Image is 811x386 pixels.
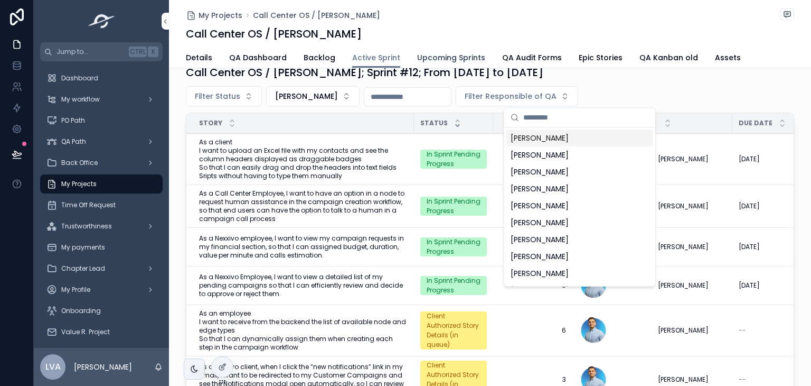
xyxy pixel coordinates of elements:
span: Value R. Project [61,328,110,336]
a: 4 [499,202,566,210]
a: Upcoming Sprints [417,48,485,69]
span: QA Dashboard [229,52,287,63]
a: 5 [499,281,566,290]
h1: Call Center OS / [PERSON_NAME] [186,26,362,41]
span: [PERSON_NAME] [658,155,709,163]
a: Time Off Request [40,196,163,215]
a: Onboarding [40,301,163,320]
a: In Sprint Pending Progress [420,237,487,256]
a: Backlog [304,48,335,69]
span: K [149,48,157,56]
span: -- [739,375,746,384]
span: [PERSON_NAME] [511,183,569,194]
a: [DATE] [739,281,805,290]
span: Time Off Request [61,201,116,209]
span: Due Date [739,119,772,127]
span: My Projects [199,10,242,21]
a: 6 [499,326,566,335]
a: Call Center OS / [PERSON_NAME] [253,10,380,21]
span: [PERSON_NAME] [511,268,569,279]
span: As a client I want to upload an Excel file with my contacts and see the column headers displayed ... [199,138,408,180]
span: Backlog [304,52,335,63]
span: [DATE] [739,243,760,251]
button: Select Button [186,86,262,106]
a: Trustworthiness [40,217,163,236]
span: [PERSON_NAME] [511,167,569,177]
span: My payments [61,243,105,252]
span: Trustworthiness [61,222,112,231]
a: [PERSON_NAME] [658,243,726,251]
span: LVA [45,361,61,373]
a: Dashboard [40,69,163,88]
a: As a Nexxivo employee, I want to view my campaign requests in my financial section, so that I can... [199,234,408,260]
span: PO Path [61,116,85,125]
a: In Sprint Pending Progress [420,276,487,295]
a: My payments [40,238,163,257]
span: QA Path [61,137,86,146]
a: My workflow [40,90,163,109]
span: [DATE] [739,155,760,163]
a: 4 [499,155,566,163]
a: As a Nexxivo Employee, I want to view a detailed list of my pending campaigns so that I can effic... [199,273,408,298]
a: 4 [499,243,566,251]
div: In Sprint Pending Progress [427,276,480,295]
button: Jump to...CtrlK [40,42,163,61]
span: [PERSON_NAME] [511,234,569,245]
a: [PERSON_NAME] [658,202,726,210]
span: QA Audit Forms [502,52,562,63]
span: Story [199,119,222,127]
span: Details [186,52,212,63]
img: App logo [85,13,118,30]
span: [DATE] [739,202,760,210]
span: As a Call Center Employee, I want to have an option in a node to request human assistance in the ... [199,189,408,223]
a: In Sprint Pending Progress [420,197,487,216]
span: [PERSON_NAME] [511,251,569,262]
span: Filter Responsible of QA [465,91,557,102]
a: 3 [499,375,566,384]
button: Select Button [456,86,578,106]
span: My Profile [61,286,90,294]
h1: Call Center OS / [PERSON_NAME]; Sprint #12; From [DATE] to [DATE] [186,65,543,80]
a: Active Sprint [352,48,400,68]
span: [PERSON_NAME] [511,200,569,211]
a: QA Kanban old [639,48,698,69]
span: Filter Status [195,91,240,102]
a: QA Dashboard [229,48,287,69]
a: Details [186,48,212,69]
a: -- [739,375,805,384]
span: [PERSON_NAME] [511,217,569,228]
span: Chapter Lead [61,264,105,273]
span: Active Sprint [352,52,400,63]
div: In Sprint Pending Progress [427,237,480,256]
span: [PERSON_NAME] [511,133,569,143]
a: In Sprint Pending Progress [420,150,487,169]
a: Value R. Project [40,323,163,342]
a: Epic Stories [579,48,623,69]
a: [PERSON_NAME] [658,155,726,163]
a: My Projects [40,174,163,194]
a: Client Authorized Story Details (in queue) [420,311,487,350]
span: -- [739,326,746,335]
div: Suggestions [504,127,655,286]
a: PO Path [40,111,163,130]
span: [PERSON_NAME] [511,285,569,296]
span: My workflow [61,95,100,104]
div: In Sprint Pending Progress [427,197,480,216]
a: [DATE] [739,155,805,163]
span: Status [420,119,448,127]
a: QA Audit Forms [502,48,562,69]
span: [PERSON_NAME] [511,150,569,160]
div: Client Authorized Story Details (in queue) [427,311,480,350]
span: Assets [715,52,741,63]
a: Back Office [40,153,163,172]
a: QA Path [40,132,163,151]
div: In Sprint Pending Progress [427,150,480,169]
